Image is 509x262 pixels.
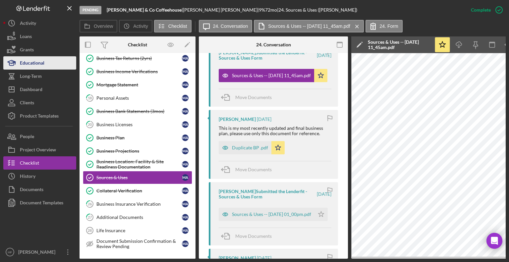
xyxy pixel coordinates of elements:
div: M A [182,161,189,168]
button: Project Overview [3,143,76,156]
div: [PERSON_NAME] Submitted the Lenderfit - Sources & Uses Form [219,50,316,61]
div: Pending [80,6,101,14]
div: Business Bank Statements (3mos) [96,109,182,114]
div: M A [182,81,189,88]
button: Overview [80,20,117,32]
a: Business Income VerificationsMA [83,65,192,78]
div: Open Intercom Messenger [486,233,502,249]
div: Document Templates [20,196,63,211]
a: Business Location: Facility & Site Readiness DocumentationMA [83,158,192,171]
div: | [107,7,183,13]
div: Business Insurance Verification [96,201,182,207]
div: M A [182,95,189,101]
div: Checklist [128,42,147,47]
div: Project Overview [20,143,56,158]
tspan: 26 [88,202,92,206]
div: Additional Documents [96,215,182,220]
text: HF [8,250,12,254]
button: Grants [3,43,76,56]
button: Sources & Uses -- [DATE] 11_45am.pdf [254,20,364,32]
button: Move Documents [219,161,278,178]
div: Documents [20,183,43,198]
div: Business Location: Facility & Site Readiness Documentation [96,159,182,170]
div: Business Income Verifications [96,69,182,74]
div: Life Insurance [96,228,182,233]
div: M A [182,55,189,62]
label: 24. Conversation [213,24,248,29]
div: 72 mo [265,7,277,13]
div: Loans [20,30,32,45]
div: | 24. Sources & Uses ([PERSON_NAME]) [277,7,357,13]
button: Document Templates [3,196,76,209]
div: [PERSON_NAME] [PERSON_NAME] | [183,7,259,13]
div: Product Templates [20,109,59,124]
div: People [20,130,34,145]
div: [PERSON_NAME] [17,245,60,260]
div: M A [182,121,189,128]
a: Business PlanMA [83,131,192,144]
button: Sources & Uses -- [DATE] 11_45am.pdf [219,69,327,82]
a: 20Business LicensesMA [83,118,192,131]
div: 24. Conversation [256,42,291,47]
time: 2025-07-16 15:45 [317,53,331,58]
div: M A [182,68,189,75]
time: 2025-07-11 17:00 [317,191,331,197]
button: Loans [3,30,76,43]
a: Business ProjectionsMA [83,144,192,158]
a: Sources & UsesMA [83,171,192,184]
button: Product Templates [3,109,76,123]
button: HF[PERSON_NAME] [3,245,76,259]
div: M A [182,108,189,115]
div: M A [182,148,189,154]
button: Complete [464,3,506,17]
div: Long-Term [20,70,42,84]
time: 2025-07-11 17:01 [257,117,271,122]
div: M A [182,227,189,234]
button: Educational [3,56,76,70]
button: Documents [3,183,76,196]
div: Document Submission Confirmation & Review Pending [96,238,182,249]
button: Move Documents [219,228,278,244]
b: [PERSON_NAME] & Co Coffeehouse [107,7,182,13]
button: History [3,170,76,183]
label: Checklist [168,24,187,29]
div: 9 % [259,7,265,13]
label: Activity [133,24,148,29]
div: Checklist [20,156,39,171]
div: M A [182,187,189,194]
div: Business Licenses [96,122,182,127]
button: Checklist [154,20,192,32]
div: Clients [20,96,34,111]
tspan: 20 [88,122,92,127]
button: People [3,130,76,143]
div: Sources & Uses -- [DATE] 11_45am.pdf [368,39,431,50]
tspan: 18 [88,96,92,100]
tspan: 27 [88,215,92,219]
div: Sources & Uses [96,175,182,180]
div: [PERSON_NAME] Submitted the Lenderfit - Sources & Uses Form [219,189,316,199]
div: Activity [20,17,36,31]
a: Collateral VerificationMA [83,184,192,197]
a: Business Tax Returns (2yrs)MA [83,52,192,65]
div: M A [182,240,189,247]
span: Move Documents [235,233,272,239]
div: Business Projections [96,148,182,154]
div: Educational [20,56,44,71]
div: M A [182,174,189,181]
button: Clients [3,96,76,109]
button: 24. Form [366,20,403,32]
a: 18Personal AssetsMA [83,91,192,105]
button: Checklist [3,156,76,170]
button: Dashboard [3,83,76,96]
button: Activity [3,17,76,30]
